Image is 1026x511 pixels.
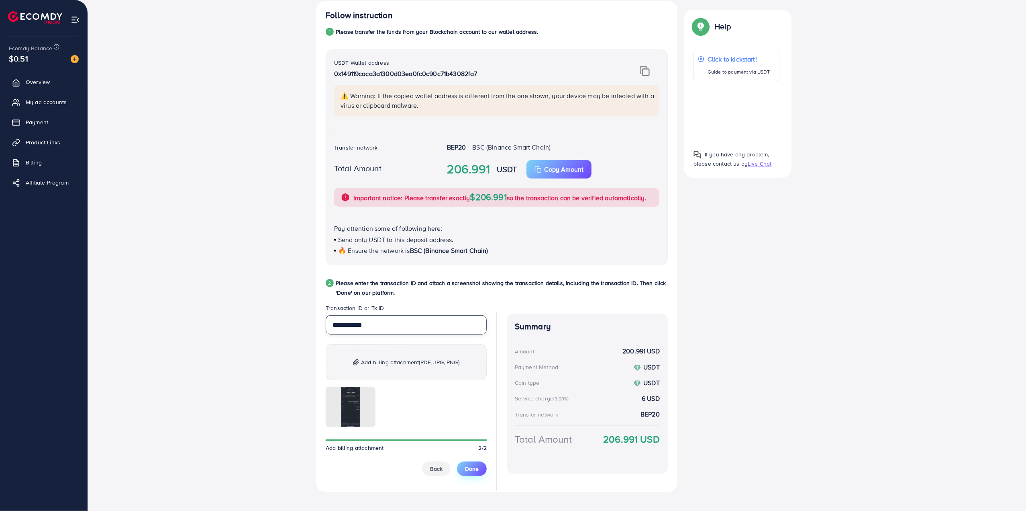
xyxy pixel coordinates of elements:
div: 1 [326,28,334,36]
label: Total Amount [334,162,381,174]
h4: Follow instruction [326,10,393,21]
button: Copy Amount [526,160,592,179]
div: Total Amount [515,432,572,446]
span: Billing [26,158,42,166]
span: Overview [26,78,50,86]
img: Popup guide [694,19,708,34]
label: Transfer network [334,144,378,152]
p: Help [714,22,731,31]
span: Add billing attachment [361,357,459,367]
span: 🔥 Ensure the network is [338,246,410,255]
p: Guide to payment via USDT [708,67,770,77]
div: Coin type [515,379,539,387]
span: Product Links [26,138,60,146]
strong: 206.991 USD [603,432,660,446]
strong: 206.991 [447,160,490,178]
strong: 200.991 USD [622,347,660,356]
strong: USDT [643,378,660,387]
button: Done [457,462,487,476]
span: (PDF, JPG, PNG) [419,358,459,366]
strong: BEP20 [447,143,466,152]
div: Transfer network [515,410,559,419]
a: My ad accounts [6,94,82,110]
img: alert [341,193,350,202]
span: Add billing attachment [326,444,384,452]
span: My ad accounts [26,98,67,106]
span: Affiliate Program [26,179,69,187]
img: image [71,55,79,63]
p: Copy Amount [544,164,583,174]
strong: 6 USD [642,394,660,403]
p: Please transfer the funds from your Blockchain account to our wallet address. [336,27,538,37]
a: Affiliate Program [6,174,82,191]
span: $0.51 [9,53,28,64]
span: Payment [26,118,48,126]
p: Click to kickstart! [708,54,770,64]
img: menu [71,15,80,25]
label: USDT Wallet address [334,59,389,67]
img: logo [8,11,62,24]
img: coin [634,364,641,371]
div: Payment Method [515,363,558,371]
p: Please enter the transaction ID and attach a screenshot showing the transaction details, includin... [336,278,668,298]
span: Done [465,465,479,473]
strong: USDT [497,163,517,175]
span: BSC (Binance Smart Chain) [410,246,488,255]
p: ⚠️ Warning: If the copied wallet address is different from the one shown, your device may be infe... [341,91,655,110]
iframe: Chat [992,475,1020,505]
p: 0x149119caca3a1300d03ea0fc0c90c71b43082fa7 [334,69,603,78]
span: Live Chat [748,160,771,168]
span: Back [430,465,443,473]
p: Pay attention some of following here: [334,224,659,233]
div: Service charge [515,394,571,402]
small: (3.00%) [553,396,569,402]
span: 2/2 [479,444,487,452]
span: $206.991 [470,191,507,203]
img: img uploaded [341,387,360,427]
img: Popup guide [694,151,702,159]
img: img [640,66,650,76]
p: Send only USDT to this deposit address. [334,235,659,244]
span: BSC (Binance Smart Chain) [472,143,551,152]
span: If you have any problem, please contact us by [694,150,769,168]
a: Product Links [6,134,82,150]
a: Payment [6,114,82,130]
img: coin [634,380,641,387]
a: Billing [6,154,82,170]
a: Overview [6,74,82,90]
button: Back [422,462,451,476]
div: 2 [326,279,334,287]
span: Ecomdy Balance [9,44,52,52]
div: Amount [515,347,534,355]
img: img [353,359,359,366]
h4: Summary [515,322,660,332]
strong: BEP20 [640,410,660,419]
p: Important notice: Please transfer exactly so the transaction can be verified automatically. [353,192,647,203]
legend: Transaction ID or Tx ID [326,304,487,315]
strong: USDT [643,363,660,371]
